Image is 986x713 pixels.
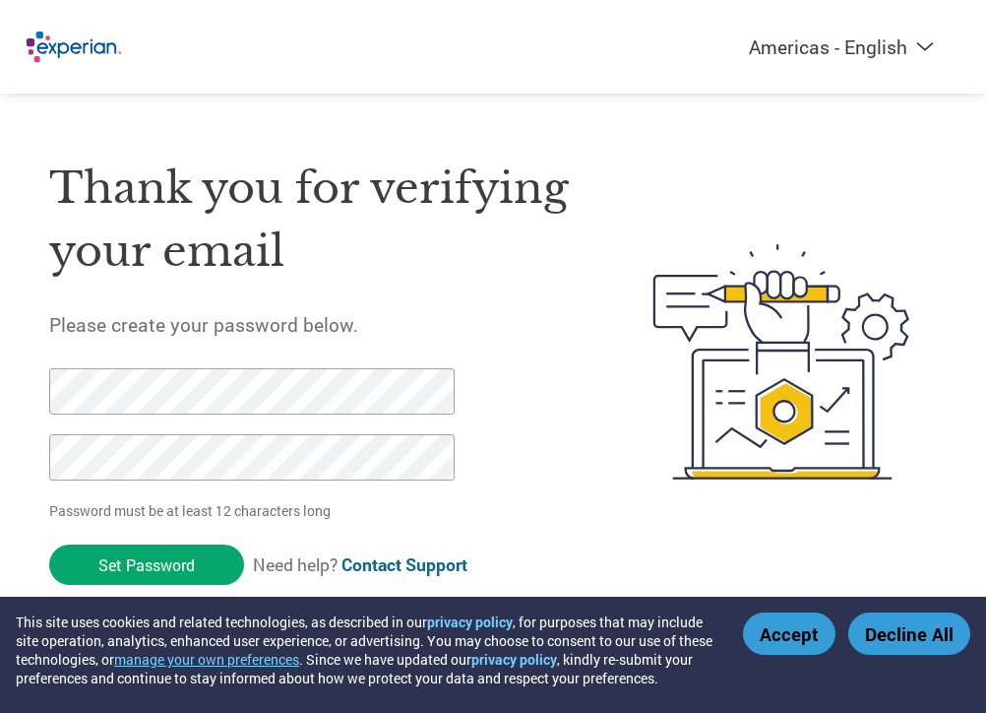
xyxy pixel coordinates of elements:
p: Password must be at least 12 characters long [49,500,454,521]
a: privacy policy [471,650,557,669]
div: This site uses cookies and related technologies, as described in our , for purposes that may incl... [16,613,714,687]
button: Decline All [848,613,970,655]
h1: Thank you for verifying your email [49,157,582,284]
img: create-password [626,128,937,596]
img: Experian [15,20,129,74]
a: privacy policy [427,613,513,631]
button: manage your own preferences [114,650,299,669]
h5: Please create your password below. [49,312,582,337]
input: Set Password [49,545,244,585]
a: Contact Support [341,553,467,576]
span: Need help? [253,553,467,576]
button: Accept [743,613,835,655]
